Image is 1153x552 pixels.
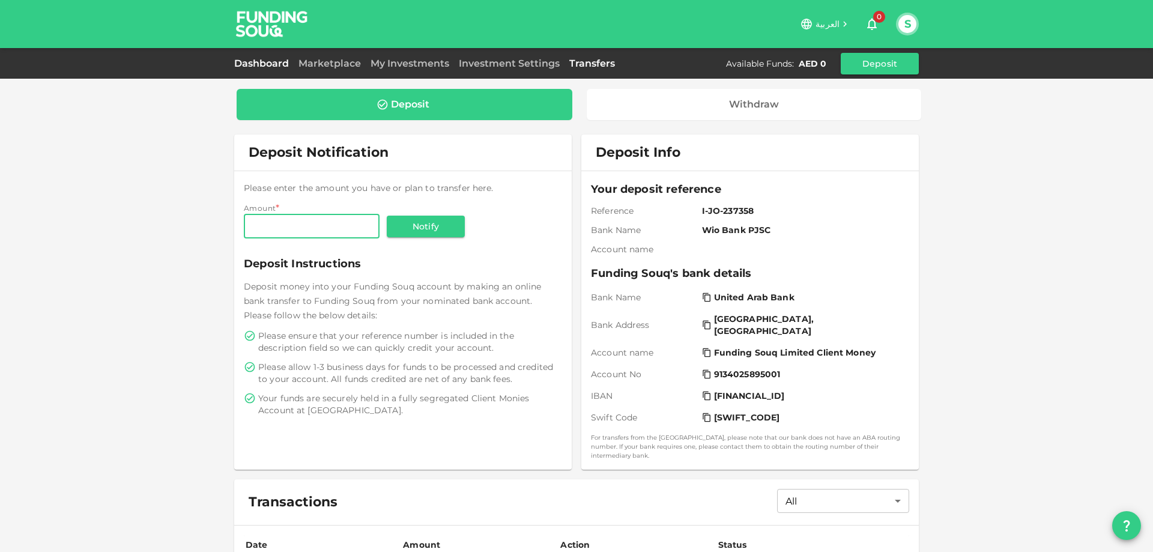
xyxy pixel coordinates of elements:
button: S [898,15,916,33]
a: Dashboard [234,58,294,69]
span: Bank Name [591,291,697,303]
button: Deposit [841,53,919,74]
span: Reference [591,205,697,217]
a: Deposit [237,89,572,120]
div: Deposit [391,99,429,111]
span: United Arab Bank [714,291,794,303]
div: Date [246,538,270,552]
span: Account name [591,347,697,359]
button: Notify [387,216,465,237]
span: Your deposit reference [591,181,909,198]
span: I-JO-237358 [702,205,904,217]
button: question [1112,511,1141,540]
div: AED 0 [799,58,826,70]
span: Funding Souq Limited Client Money [714,347,876,359]
span: [SWIFT_CODE] [714,411,780,423]
span: Please ensure that your reference number is included in the description field so we can quickly c... [258,330,560,354]
span: Deposit money into your Funding Souq account by making an online bank transfer to Funding Souq fr... [244,281,541,321]
button: 0 [860,12,884,36]
div: Status [718,538,748,552]
span: العربية [816,19,840,29]
input: amount [244,214,380,238]
span: Funding Souq's bank details [591,265,909,282]
div: Available Funds : [726,58,794,70]
span: Swift Code [591,411,697,423]
span: Bank Address [591,319,697,331]
span: Bank Name [591,224,697,236]
div: Action [560,538,590,552]
span: Wio Bank PJSC [702,224,904,236]
small: For transfers from the [GEOGRAPHIC_DATA], please note that our bank does not have an ABA routing ... [591,433,909,460]
span: Deposit Notification [249,144,389,160]
span: Please enter the amount you have or plan to transfer here. [244,183,494,193]
span: Your funds are securely held in a fully segregated Client Monies Account at [GEOGRAPHIC_DATA]. [258,392,560,416]
a: Investment Settings [454,58,564,69]
span: [FINANCIAL_ID] [714,390,785,402]
span: 0 [873,11,885,23]
a: Transfers [564,58,620,69]
span: Account name [591,243,697,255]
div: Withdraw [729,99,779,111]
span: Transactions [249,494,337,511]
a: My Investments [366,58,454,69]
span: Amount [244,204,276,213]
span: 9134025895001 [714,368,781,380]
span: IBAN [591,390,697,402]
span: Account No [591,368,697,380]
span: [GEOGRAPHIC_DATA], [GEOGRAPHIC_DATA] [714,313,902,337]
a: Withdraw [587,89,922,120]
span: Please allow 1-3 business days for funds to be processed and credited to your account. All funds ... [258,361,560,385]
span: Deposit Info [596,144,680,161]
a: Marketplace [294,58,366,69]
div: Amount [403,538,440,552]
div: All [777,489,909,513]
span: Deposit Instructions [244,255,562,272]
